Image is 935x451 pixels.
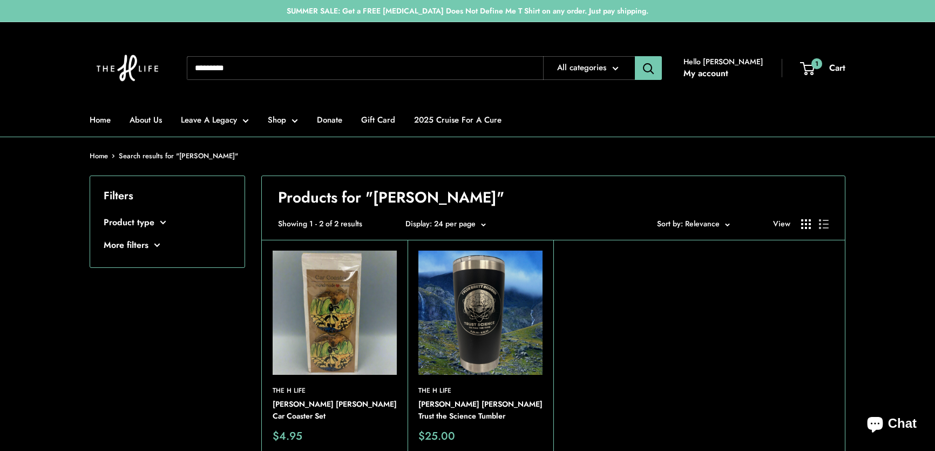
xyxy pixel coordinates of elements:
button: Sort by: Relevance [657,217,730,231]
a: Shop [268,112,298,127]
a: Donate [317,112,342,127]
p: Filters [104,186,231,206]
span: Sort by: Relevance [657,218,720,229]
img: The H Life [90,33,165,103]
h1: Products for "[PERSON_NAME]" [278,187,829,208]
a: [PERSON_NAME] [PERSON_NAME] Car Coaster Set [273,399,397,422]
button: Product type [104,214,231,231]
span: 24 per page [434,218,476,229]
span: Showing 1 - 2 of 2 results [278,217,362,231]
inbox-online-store-chat: Shopify online store chat [857,407,926,442]
span: Hello [PERSON_NAME] [683,55,763,69]
a: 1 Cart [801,60,845,76]
button: Search [635,56,662,80]
button: More filters [104,237,231,253]
a: About Us [130,112,162,127]
a: Leave A Legacy [181,112,249,127]
nav: Breadcrumb [90,150,238,163]
span: 1 [811,58,822,69]
span: View [773,217,790,231]
a: Home [90,151,108,161]
span: $25.00 [418,431,455,442]
a: Home [90,112,111,127]
a: 2025 Cruise For A Cure [414,112,502,127]
span: Cart [829,62,845,74]
a: The H Life [273,386,397,396]
span: Search results for "[PERSON_NAME]" [119,151,238,161]
button: Display products as grid [801,219,811,229]
a: [PERSON_NAME] [PERSON_NAME] Trust the Science Tumbler [418,399,543,422]
a: My account [683,65,728,82]
button: 24 per page [434,217,486,231]
a: The H Life [418,386,543,396]
a: Gift Card [361,112,395,127]
button: Display products as list [819,219,829,229]
img: Tyler Brett Rodden's Trust the Science Tumbler [418,251,543,375]
input: Search... [187,56,543,80]
label: Display: [405,217,432,231]
img: Tyler Brett Rodden's Car Coaster Set [273,251,397,375]
span: $4.95 [273,431,302,442]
